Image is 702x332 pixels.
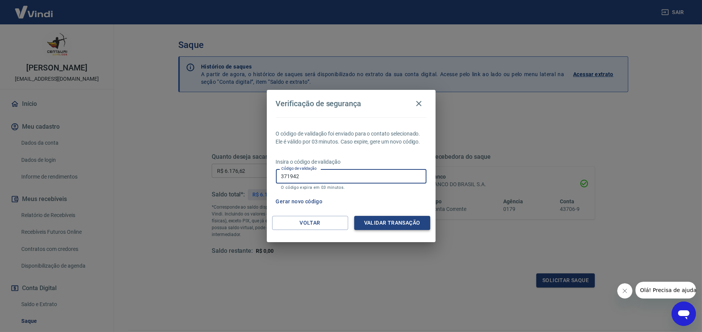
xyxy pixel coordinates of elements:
p: O código de validação foi enviado para o contato selecionado. Ele é válido por 03 minutos. Caso e... [276,130,426,146]
label: Código de validação [281,166,317,171]
h4: Verificação de segurança [276,99,361,108]
p: Insira o código de validação [276,158,426,166]
iframe: Botão para abrir a janela de mensagens [672,302,696,326]
span: Olá! Precisa de ajuda? [5,5,64,11]
button: Gerar novo código [273,195,326,209]
iframe: Fechar mensagem [617,283,632,298]
p: O código expira em 03 minutos. [281,185,421,190]
iframe: Mensagem da empresa [635,282,696,298]
button: Voltar [272,216,348,230]
button: Validar transação [354,216,430,230]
